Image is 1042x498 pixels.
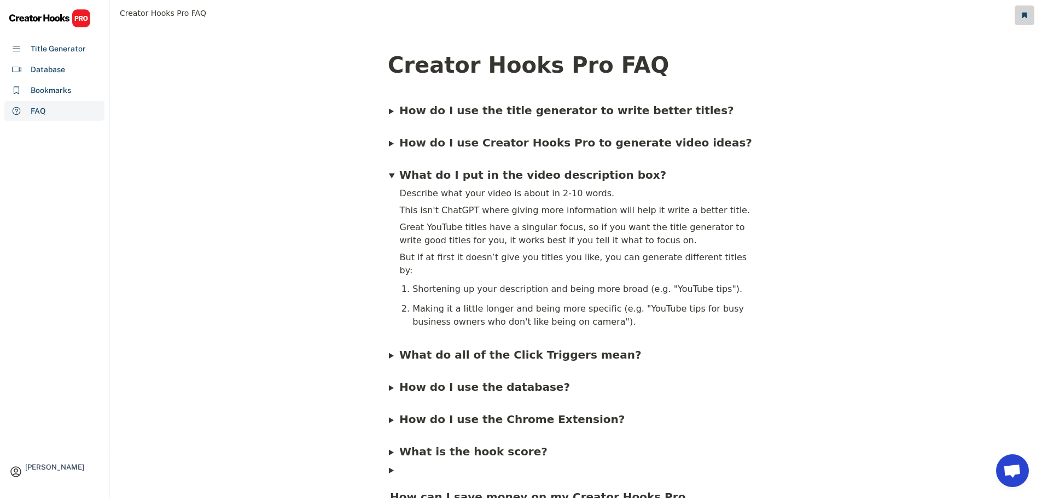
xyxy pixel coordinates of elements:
[399,104,734,117] b: How do I use the title generator to write better titles?
[399,185,763,202] div: Describe what your video is about in 2-10 words.
[399,136,752,149] span: How do I use Creator Hooks Pro to generate video ideas?
[389,335,643,364] summary: What do all of the Click Triggers mean?
[399,219,763,249] div: Great YouTube titles have a singular focus, so if you want the title generator to write good titl...
[31,64,65,75] div: Database
[399,380,570,394] span: How do I use the database?
[389,123,753,152] summary: How do I use Creator Hooks Pro to generate video ideas?
[412,279,763,299] li: Shortening up your description and being more broad (e.g. "YouTube tips").
[31,85,71,96] div: Bookmarks
[25,464,100,471] div: [PERSON_NAME]
[389,155,763,184] summary: What do I put in the video description box?
[389,432,549,461] summary: What is the hook score?
[389,91,735,120] summary: How do I use the title generator to write better titles?
[399,168,666,181] b: What do I put in the video description box?
[412,299,763,332] li: Making it a little longer and being more specific (e.g. "YouTube tips for busy business owners wh...
[388,52,764,78] h1: Creator Hooks Pro FAQ
[389,400,626,429] summary: How do I use the Chrome Extension?
[399,348,642,361] span: What do all of the Click Triggers mean?
[389,367,571,396] summary: How do I use the database?
[399,413,625,426] span: How do I use the Chrome Extension?
[31,43,86,55] div: Title Generator
[120,9,206,18] span: Creator Hooks Pro FAQ
[31,106,46,117] div: FAQ
[399,445,548,458] span: What is the hook score?
[399,202,763,219] div: This isn't ChatGPT where giving more information will help it write a better title.
[996,454,1029,487] a: Chat öffnen
[399,249,763,279] div: But if at first it doesn’t give you titles you like, you can generate different titles by:
[9,9,91,28] img: CHPRO%20Logo.svg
